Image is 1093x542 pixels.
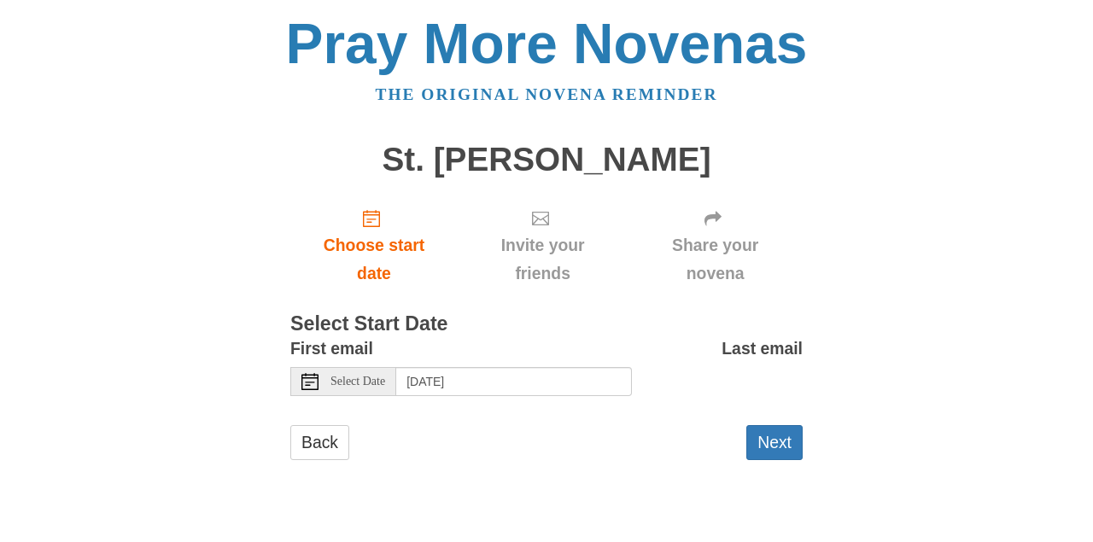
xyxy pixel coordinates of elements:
a: Back [290,425,349,460]
span: Invite your friends [475,231,611,288]
span: Choose start date [307,231,441,288]
div: Click "Next" to confirm your start date first. [458,195,628,296]
label: Last email [722,335,803,363]
h3: Select Start Date [290,313,803,335]
div: Click "Next" to confirm your start date first. [628,195,803,296]
button: Next [746,425,803,460]
a: Choose start date [290,195,458,296]
span: Select Date [330,376,385,388]
a: The original novena reminder [376,85,718,103]
a: Pray More Novenas [286,12,808,75]
h1: St. [PERSON_NAME] [290,142,803,178]
label: First email [290,335,373,363]
span: Share your novena [645,231,786,288]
